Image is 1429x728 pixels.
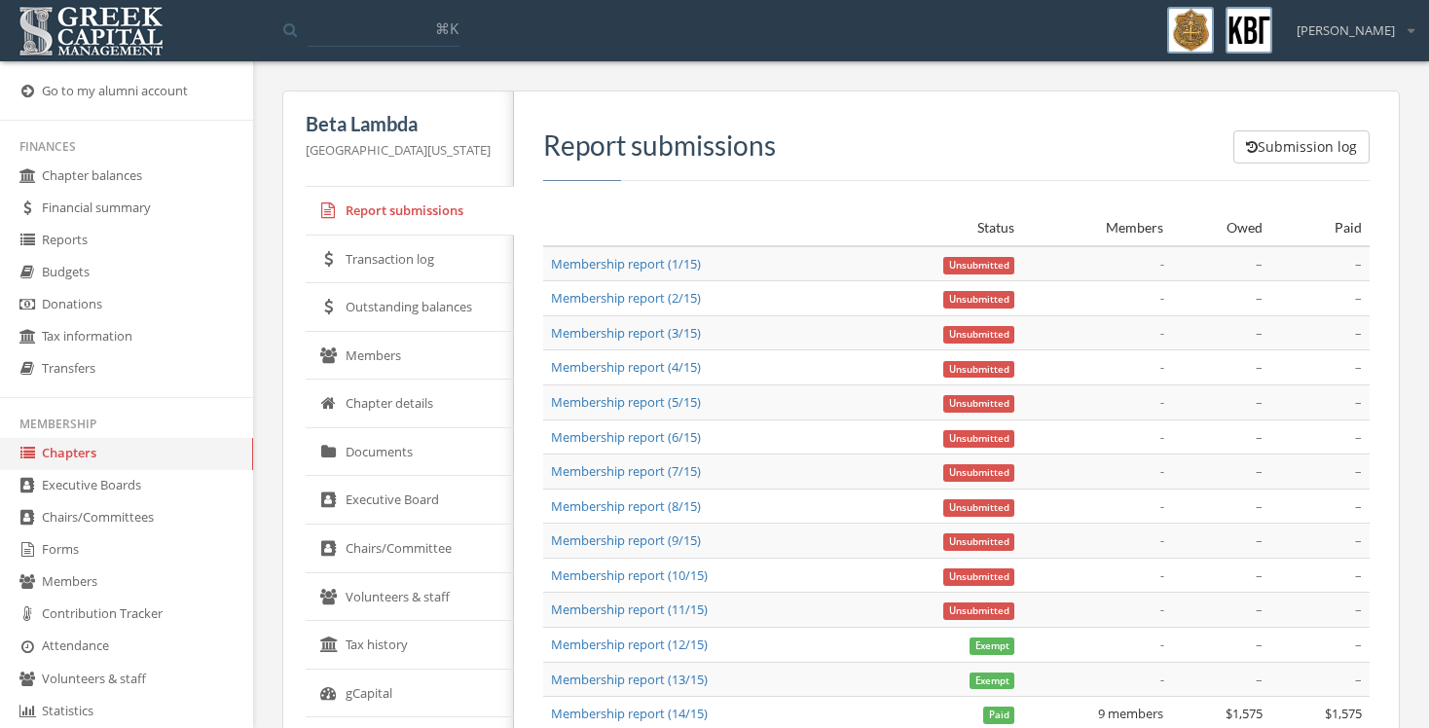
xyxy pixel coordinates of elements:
[943,566,1015,584] a: Unsubmitted
[1159,324,1163,342] em: -
[1256,601,1263,618] span: –
[1159,636,1163,653] em: -
[943,289,1015,307] a: Unsubmitted
[1159,601,1163,618] em: -
[1355,324,1362,342] span: –
[551,636,708,653] a: Membership report (12/15)
[1159,393,1163,411] em: -
[1159,289,1163,307] em: -
[551,324,701,342] a: Membership report (3/15)
[1256,566,1263,584] span: –
[1256,255,1263,273] span: –
[898,210,1022,246] th: Status
[551,358,701,376] a: Membership report (4/15)
[970,671,1015,688] a: Exempt
[1256,531,1263,549] span: –
[1355,393,1362,411] span: –
[1159,566,1163,584] em: -
[1159,255,1163,273] em: -
[306,187,514,236] a: Report submissions
[551,289,701,307] a: Membership report (2/15)
[551,393,701,411] a: Membership report (5/15)
[551,428,701,446] a: Membership report (6/15)
[1098,705,1163,722] span: 9 members
[943,428,1015,446] a: Unsubmitted
[1270,210,1370,246] th: Paid
[306,525,514,573] a: Chairs/Committee
[983,707,1015,724] span: Paid
[1256,462,1263,480] span: –
[943,255,1015,273] a: Unsubmitted
[1256,289,1263,307] span: –
[1355,255,1362,273] span: –
[943,602,1015,620] span: Unsubmitted
[551,601,708,618] a: Membership report (11/15)
[551,462,701,480] a: Membership report (7/15)
[943,533,1015,551] span: Unsubmitted
[1284,7,1414,40] div: [PERSON_NAME]
[306,573,514,622] a: Volunteers & staff
[983,705,1015,722] a: Paid
[1022,210,1171,246] th: Members
[1256,497,1263,515] span: –
[1256,324,1263,342] span: –
[1355,566,1362,584] span: –
[1256,358,1263,376] span: –
[306,283,514,332] a: Outstanding balances
[970,673,1015,690] span: Exempt
[943,326,1015,344] span: Unsubmitted
[943,393,1015,411] a: Unsubmitted
[1159,497,1163,515] em: -
[970,636,1015,653] a: Exempt
[1355,531,1362,549] span: –
[1297,21,1395,40] span: [PERSON_NAME]
[943,291,1015,309] span: Unsubmitted
[551,671,708,688] a: Membership report (13/15)
[943,324,1015,342] a: Unsubmitted
[943,462,1015,480] a: Unsubmitted
[1256,428,1263,446] span: –
[943,499,1015,517] span: Unsubmitted
[1159,671,1163,688] em: -
[1256,671,1263,688] span: –
[943,358,1015,376] a: Unsubmitted
[306,670,514,718] a: gCapital
[306,113,491,134] h5: Beta Lambda
[551,705,708,722] a: Membership report (14/15)
[551,566,708,584] a: Membership report (10/15)
[306,621,514,670] a: Tax history
[943,430,1015,448] span: Unsubmitted
[1256,636,1263,653] span: –
[1355,462,1362,480] span: –
[1159,531,1163,549] em: -
[1355,358,1362,376] span: –
[1159,462,1163,480] em: -
[543,130,1370,161] h3: Report submissions
[1159,428,1163,446] em: -
[306,428,514,477] a: Documents
[1355,636,1362,653] span: –
[1355,289,1362,307] span: –
[943,531,1015,549] a: Unsubmitted
[1355,497,1362,515] span: –
[306,139,491,161] p: [GEOGRAPHIC_DATA][US_STATE]
[306,332,514,381] a: Members
[1355,601,1362,618] span: –
[970,637,1015,655] span: Exempt
[1256,393,1263,411] span: –
[1226,705,1263,722] span: $1,575
[1171,210,1270,246] th: Owed
[943,568,1015,586] span: Unsubmitted
[551,255,701,273] a: Membership report (1/15)
[943,257,1015,274] span: Unsubmitted
[943,464,1015,482] span: Unsubmitted
[306,236,514,284] a: Transaction log
[306,380,514,428] a: Chapter details
[1355,671,1362,688] span: –
[943,497,1015,515] a: Unsubmitted
[1159,358,1163,376] em: -
[1233,130,1370,164] button: Submission log
[551,497,701,515] a: Membership report (8/15)
[1325,705,1362,722] span: $1,575
[943,361,1015,379] span: Unsubmitted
